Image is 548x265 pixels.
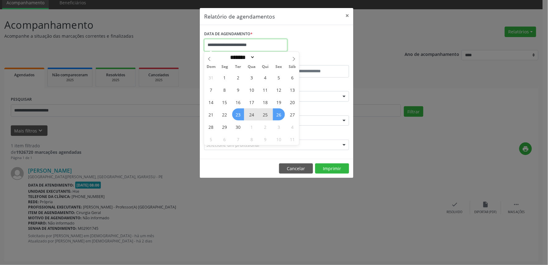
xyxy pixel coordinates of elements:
span: Outubro 9, 2025 [259,133,271,145]
span: Setembro 22, 2025 [219,108,231,120]
span: Setembro 21, 2025 [205,108,217,120]
span: Setembro 30, 2025 [232,121,244,133]
span: Setembro 18, 2025 [259,96,271,108]
span: Setembro 19, 2025 [273,96,285,108]
span: Setembro 29, 2025 [219,121,231,133]
span: Outubro 6, 2025 [219,133,231,145]
span: Seg [218,65,231,69]
span: Outubro 3, 2025 [273,121,285,133]
span: Dom [204,65,218,69]
span: Sáb [286,65,299,69]
span: Setembro 8, 2025 [219,84,231,96]
input: Year [255,54,275,61]
span: Outubro 4, 2025 [286,121,299,133]
span: Outubro 8, 2025 [246,133,258,145]
span: Outubro 7, 2025 [232,133,244,145]
span: Setembro 1, 2025 [219,71,231,83]
span: Ter [231,65,245,69]
label: ATÉ [278,56,349,65]
span: Setembro 6, 2025 [286,71,299,83]
span: Setembro 12, 2025 [273,84,285,96]
span: Setembro 25, 2025 [259,108,271,120]
span: Qua [245,65,258,69]
span: Sex [272,65,286,69]
span: Setembro 10, 2025 [246,84,258,96]
span: Setembro 15, 2025 [219,96,231,108]
span: Setembro 3, 2025 [246,71,258,83]
button: Imprimir [315,163,349,174]
span: Outubro 2, 2025 [259,121,271,133]
button: Cancelar [279,163,313,174]
span: Setembro 20, 2025 [286,96,299,108]
span: Setembro 24, 2025 [246,108,258,120]
span: Setembro 27, 2025 [286,108,299,120]
span: Setembro 28, 2025 [205,121,217,133]
span: Setembro 14, 2025 [205,96,217,108]
span: Setembro 7, 2025 [205,84,217,96]
span: Setembro 5, 2025 [273,71,285,83]
span: Outubro 10, 2025 [273,133,285,145]
span: Setembro 17, 2025 [246,96,258,108]
span: Setembro 26, 2025 [273,108,285,120]
span: Outubro 1, 2025 [246,121,258,133]
span: Setembro 9, 2025 [232,84,244,96]
label: DATA DE AGENDAMENTO [204,29,253,39]
span: Setembro 11, 2025 [259,84,271,96]
button: Close [341,8,353,23]
span: Setembro 13, 2025 [286,84,299,96]
h5: Relatório de agendamentos [204,12,275,20]
span: Setembro 16, 2025 [232,96,244,108]
span: Setembro 23, 2025 [232,108,244,120]
span: Agosto 31, 2025 [205,71,217,83]
select: Month [228,54,255,61]
span: Outubro 5, 2025 [205,133,217,145]
span: Qui [258,65,272,69]
span: Setembro 4, 2025 [259,71,271,83]
span: Setembro 2, 2025 [232,71,244,83]
span: Outubro 11, 2025 [286,133,299,145]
